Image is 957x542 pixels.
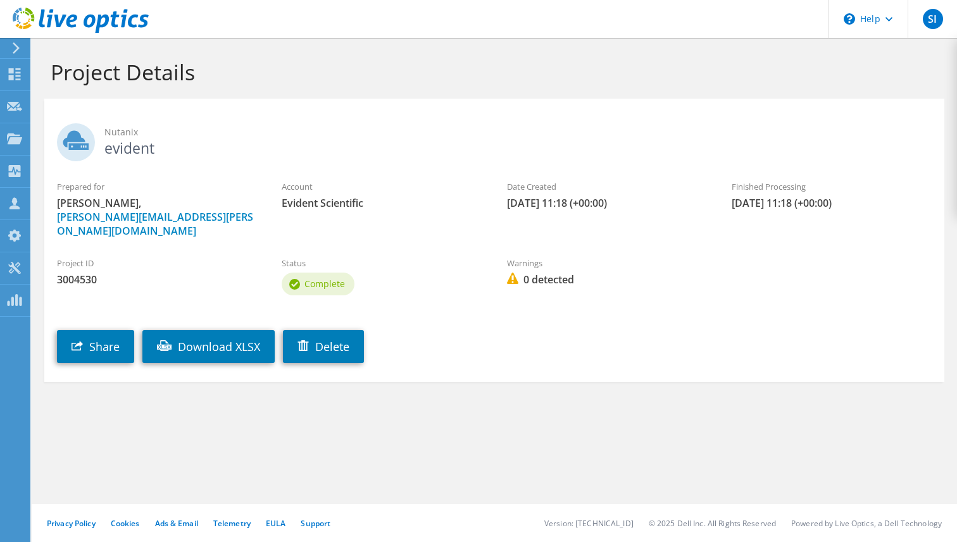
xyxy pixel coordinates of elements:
label: Finished Processing [732,180,931,193]
span: [DATE] 11:18 (+00:00) [732,196,931,210]
span: Nutanix [104,125,932,139]
label: Warnings [507,257,706,269]
label: Status [282,257,481,269]
label: Prepared for [57,180,256,193]
span: Evident Scientific [282,196,481,210]
label: Date Created [507,180,706,193]
label: Project ID [57,257,256,269]
span: 3004530 [57,273,256,286]
li: Version: [TECHNICAL_ID] [544,518,634,529]
h2: evident [57,123,932,155]
svg: \n [844,13,855,25]
a: Download XLSX [142,330,275,363]
a: EULA [266,518,285,529]
a: Cookies [111,518,140,529]
span: 0 detected [507,273,706,286]
span: Complete [304,278,345,290]
span: [PERSON_NAME], [57,196,256,238]
span: [DATE] 11:18 (+00:00) [507,196,706,210]
label: Account [282,180,481,193]
a: Share [57,330,134,363]
li: © 2025 Dell Inc. All Rights Reserved [649,518,776,529]
li: Powered by Live Optics, a Dell Technology [791,518,942,529]
a: Telemetry [213,518,251,529]
span: SI [923,9,943,29]
h1: Project Details [51,59,932,85]
a: Ads & Email [155,518,198,529]
a: Support [301,518,330,529]
a: Delete [283,330,364,363]
a: Privacy Policy [47,518,96,529]
a: [PERSON_NAME][EMAIL_ADDRESS][PERSON_NAME][DOMAIN_NAME] [57,210,253,238]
